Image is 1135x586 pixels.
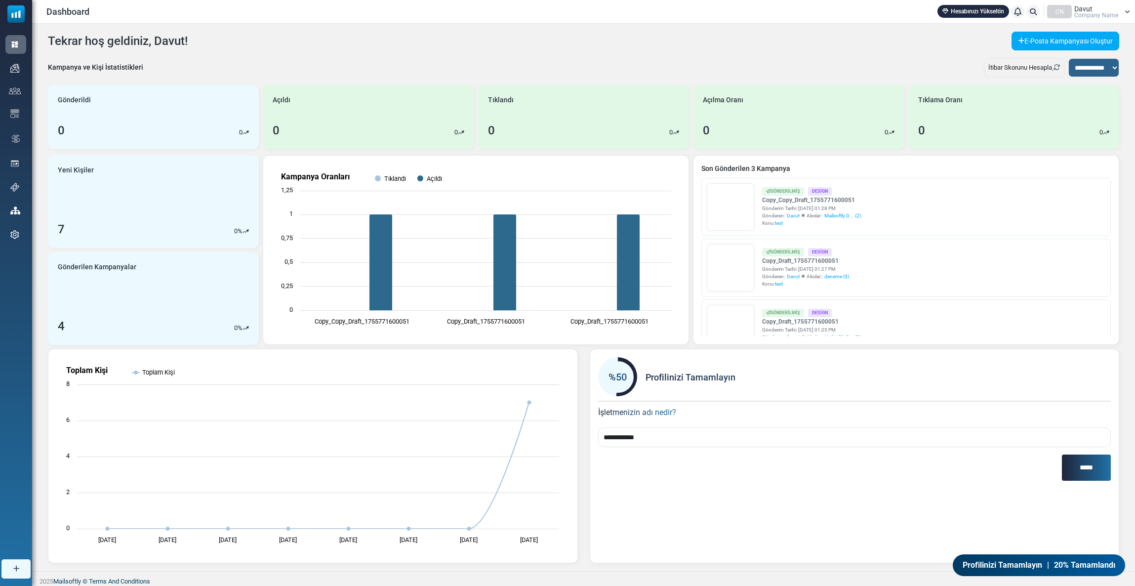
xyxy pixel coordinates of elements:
[10,109,19,118] img: email-templates-icon.svg
[703,95,743,105] span: Açılma Oranı
[289,306,293,313] text: 0
[701,164,1111,174] div: Son Gönderilen 3 Kampanya
[787,334,800,341] span: Davut
[1054,559,1115,571] span: 20% Tamamlandı
[289,210,293,217] text: 1
[281,282,293,290] text: 0,25
[10,64,19,73] img: campaigns-icon.png
[762,256,849,265] a: Copy_Draft_1755771600051
[808,309,832,317] div: Design
[703,122,710,139] div: 0
[234,323,238,333] p: 0
[824,273,849,280] a: deneme (3)
[234,226,249,236] div: %
[89,578,150,585] span: translation missing: tr.layouts.footer.terms_and_conditions
[58,95,91,105] span: Gönderildi
[284,258,293,265] text: 0,5
[279,536,297,544] text: [DATE]
[10,230,19,239] img: settings-icon.svg
[46,5,89,18] span: Dashboard
[775,281,783,287] span: test
[1012,32,1119,50] a: E-Posta Kampanyası Oluştur
[234,323,249,333] div: %
[98,536,116,544] text: [DATE]
[762,187,804,196] div: Gönderilmiş
[339,536,357,544] text: [DATE]
[281,186,293,194] text: 1,25
[384,175,406,182] text: Tıklandı
[1047,559,1049,571] span: |
[454,127,458,137] p: 0
[762,280,849,288] div: Konu:
[762,317,861,326] a: Copy_Draft_1755771600051
[787,273,800,280] span: Davut
[937,5,1009,18] a: Hesabınızı Yükseltin
[66,366,108,375] text: Toplam Kişi
[824,212,861,219] a: Mailsoftly D... (2)
[273,95,290,105] span: Açıldı
[58,317,65,335] div: 4
[1074,5,1093,12] span: Davut
[488,95,514,105] span: Tıklandı
[10,159,19,168] img: landing_pages.svg
[159,536,176,544] text: [DATE]
[58,262,136,272] span: Gönderilen Kampanyalar
[762,273,849,280] div: Gönderen: Alıcılar::
[10,133,21,144] img: workflow.svg
[762,212,861,219] div: Gönderen: Alıcılar::
[58,165,94,175] span: Yeni Kişiler
[219,536,237,544] text: [DATE]
[824,334,861,341] a: Mailsoftly D... (2)
[762,334,861,341] div: Gönderen: Alıcılar::
[808,248,832,256] div: Design
[66,380,70,387] text: 8
[58,122,65,139] div: 0
[400,536,417,544] text: [DATE]
[787,212,800,219] span: Davut
[7,5,25,23] img: mailsoftly_icon_blue_white.svg
[762,248,804,256] div: Gönderilmiş
[315,318,410,325] text: Copy_Copy_Draft_1755771600051
[89,578,150,585] a: Terms And Conditions
[762,309,804,317] div: Gönderilmiş
[66,488,70,496] text: 2
[762,205,861,212] div: Gönderim Tarihi: [DATE] 01:28 PM
[885,127,888,137] p: 0
[56,357,569,555] svg: Toplam Kişi
[271,164,681,336] svg: Kampanya Oranları
[10,40,19,49] img: dashboard-icon-active.svg
[762,196,861,205] a: Copy_Copy_Draft_1755771600051
[53,578,87,585] a: Mailsoftly ©
[1074,12,1118,18] span: Company Name
[48,34,188,48] h4: Tekrar hoş geldiniz, Davut!
[48,155,259,248] a: Yeni Kişiler 7 0%
[66,452,70,460] text: 4
[66,524,70,532] text: 0
[808,187,832,196] div: Design
[520,536,538,544] text: [DATE]
[460,536,478,544] text: [DATE]
[66,416,70,423] text: 6
[984,58,1064,77] div: İtibar Skorunu Hesapla
[762,265,849,273] div: Gönderim Tarihi: [DATE] 01:27 PM
[598,370,637,384] div: %50
[918,95,963,105] span: Tıklama Oranı
[488,122,495,139] div: 0
[953,554,1125,576] a: Profilinizi Tamamlayın | 20% Tamamlandı
[669,127,673,137] p: 0
[598,402,676,419] label: İşletmenizin adı nedir?
[570,318,649,325] text: Copy_Draft_1755771600051
[963,559,1042,571] span: Profilinizi Tamamlayın
[281,234,293,242] text: 0,75
[1052,64,1060,71] a: Refresh Stats
[234,226,238,236] p: 0
[273,122,280,139] div: 0
[427,175,442,182] text: Açıldı
[9,87,21,94] img: contacts-icon.svg
[598,357,1111,397] div: Profilinizi Tamamlayın
[1047,5,1130,18] a: CN Davut Company Name
[142,369,175,376] text: Toplam Kişi
[762,326,861,334] div: Gönderim Tarihi: [DATE] 01:25 PM
[762,219,861,227] div: Konu:
[48,62,143,73] div: Kampanya ve Kişi İstatistikleri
